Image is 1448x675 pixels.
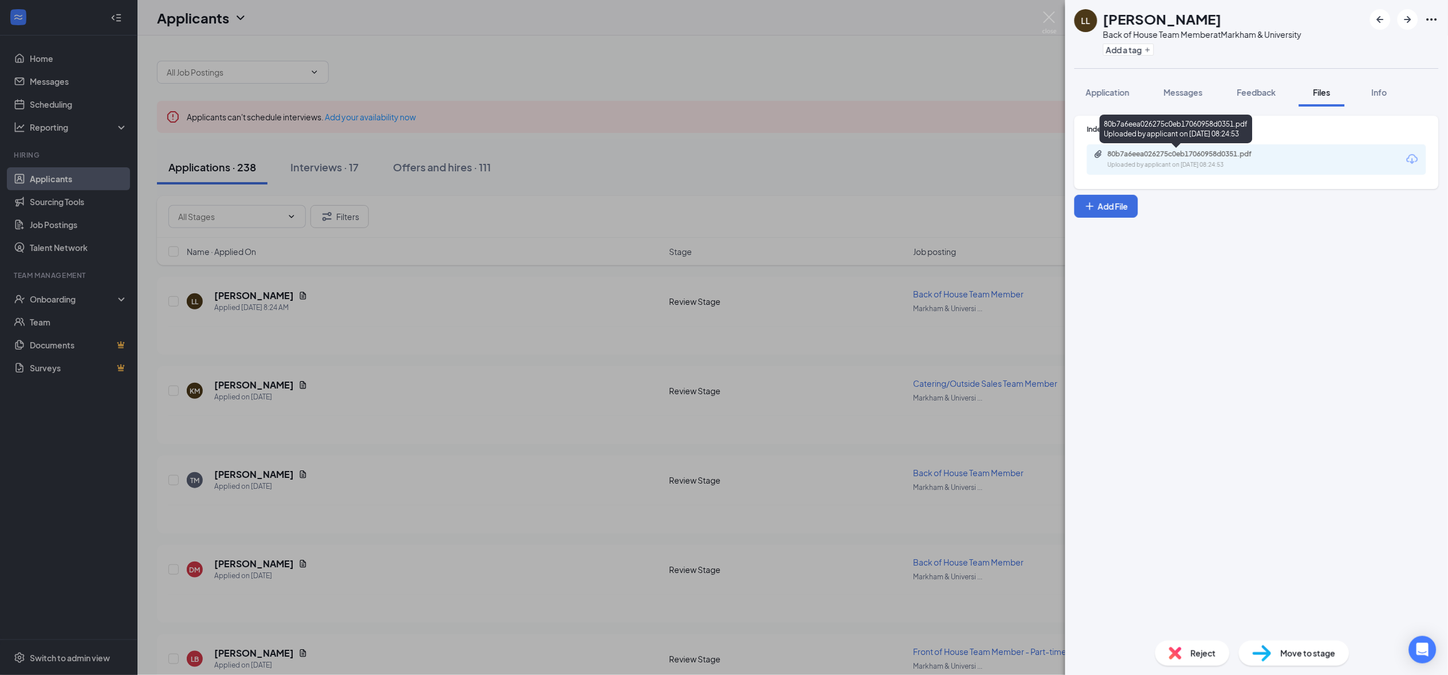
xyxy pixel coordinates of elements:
[1094,150,1103,159] svg: Paperclip
[1409,636,1437,664] div: Open Intercom Messenger
[1370,9,1391,30] button: ArrowLeftNew
[1425,13,1439,26] svg: Ellipses
[1108,150,1268,159] div: 80b7a6eea026275c0eb17060958d0351.pdf
[1374,13,1387,26] svg: ArrowLeftNew
[1103,29,1302,40] div: Back of House Team Member at Markham & University
[1406,152,1419,166] svg: Download
[1144,46,1151,53] svg: Plus
[1094,150,1280,170] a: Paperclip80b7a6eea026275c0eb17060958d0351.pdfUploaded by applicant on [DATE] 08:24:53
[1401,13,1415,26] svg: ArrowRight
[1281,647,1336,660] span: Move to stage
[1100,115,1253,143] div: 80b7a6eea026275c0eb17060958d0351.pdf Uploaded by applicant on [DATE] 08:24:53
[1086,87,1130,97] span: Application
[1191,647,1216,660] span: Reject
[1081,15,1091,26] div: LL
[1103,44,1154,56] button: PlusAdd a tag
[1075,195,1138,218] button: Add FilePlus
[1398,9,1418,30] button: ArrowRight
[1108,160,1280,170] div: Uploaded by applicant on [DATE] 08:24:53
[1103,9,1222,29] h1: [PERSON_NAME]
[1164,87,1203,97] span: Messages
[1084,201,1096,212] svg: Plus
[1237,87,1276,97] span: Feedback
[1313,87,1331,97] span: Files
[1372,87,1387,97] span: Info
[1087,124,1426,134] div: Indeed Resume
